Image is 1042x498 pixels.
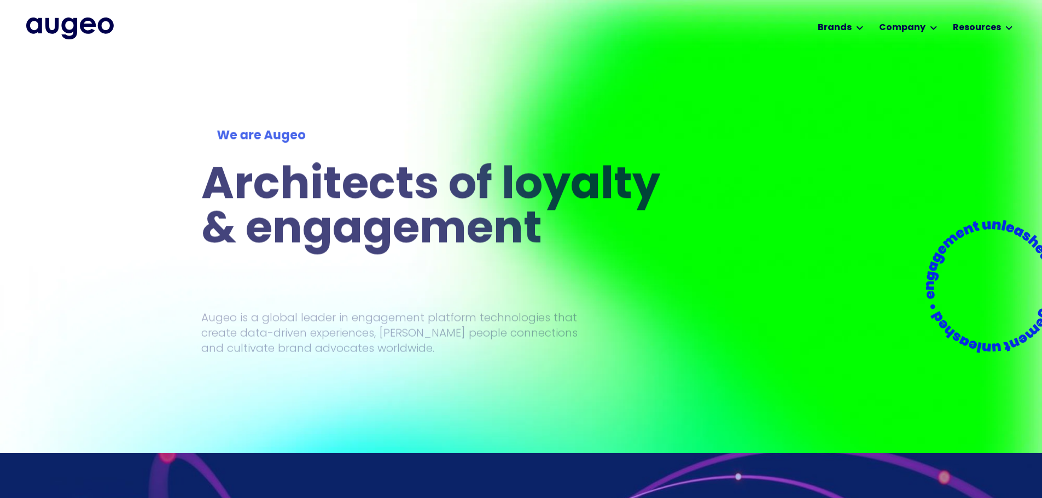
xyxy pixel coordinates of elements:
img: Augeo's full logo in midnight blue. [26,17,114,39]
div: Resources [953,21,1001,34]
p: Augeo is a global leader in engagement platform technologies that create data-driven experiences,... [201,310,578,356]
div: We are Augeo [217,127,658,146]
h1: Architects of loyalty & engagement [201,165,674,254]
a: home [26,17,114,39]
div: Brands [818,21,852,34]
div: Company [879,21,925,34]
